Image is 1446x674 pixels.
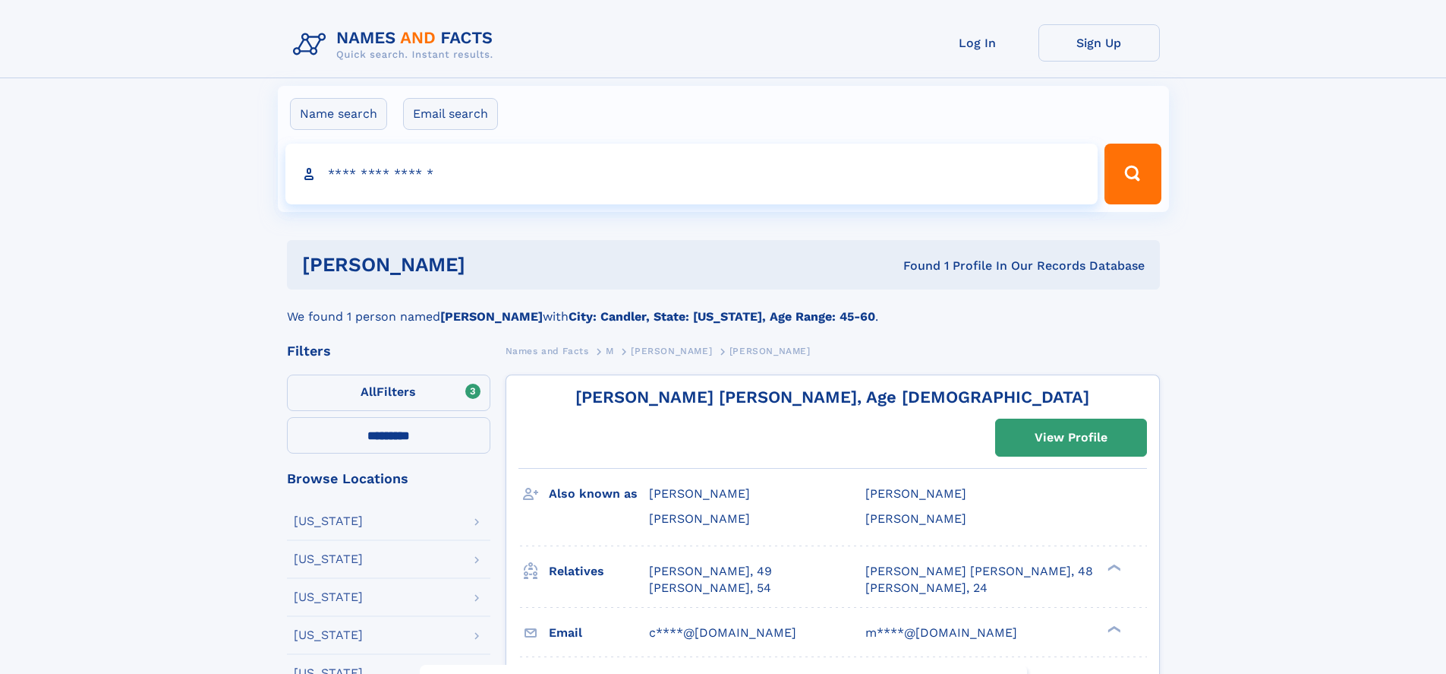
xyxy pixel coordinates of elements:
[575,388,1089,407] a: [PERSON_NAME] [PERSON_NAME], Age [DEMOGRAPHIC_DATA]
[294,591,363,603] div: [US_STATE]
[287,472,490,486] div: Browse Locations
[549,559,649,584] h3: Relatives
[865,511,966,526] span: [PERSON_NAME]
[287,344,490,358] div: Filters
[287,375,490,411] label: Filters
[917,24,1038,62] a: Log In
[865,486,966,501] span: [PERSON_NAME]
[1035,420,1107,455] div: View Profile
[403,98,498,130] label: Email search
[361,384,376,399] span: All
[294,629,363,641] div: [US_STATE]
[285,144,1098,204] input: search input
[606,346,614,356] span: M
[294,515,363,527] div: [US_STATE]
[506,341,589,360] a: Names and Facts
[649,511,750,526] span: [PERSON_NAME]
[287,290,1160,326] div: We found 1 person named with .
[631,341,712,360] a: [PERSON_NAME]
[684,258,1145,274] div: Found 1 Profile In Our Records Database
[865,563,1093,580] a: [PERSON_NAME] [PERSON_NAME], 48
[549,620,649,646] h3: Email
[996,419,1146,456] a: View Profile
[1104,562,1122,572] div: ❯
[649,486,750,501] span: [PERSON_NAME]
[549,481,649,507] h3: Also known as
[729,346,811,356] span: [PERSON_NAME]
[649,580,771,596] a: [PERSON_NAME], 54
[649,563,772,580] a: [PERSON_NAME], 49
[865,580,988,596] a: [PERSON_NAME], 24
[606,341,614,360] a: M
[440,309,543,324] b: [PERSON_NAME]
[569,309,875,324] b: City: Candler, State: [US_STATE], Age Range: 45-60
[1104,144,1161,204] button: Search Button
[290,98,387,130] label: Name search
[1038,24,1160,62] a: Sign Up
[287,24,506,65] img: Logo Names and Facts
[631,346,712,356] span: [PERSON_NAME]
[302,255,685,274] h1: [PERSON_NAME]
[1104,624,1122,634] div: ❯
[294,553,363,565] div: [US_STATE]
